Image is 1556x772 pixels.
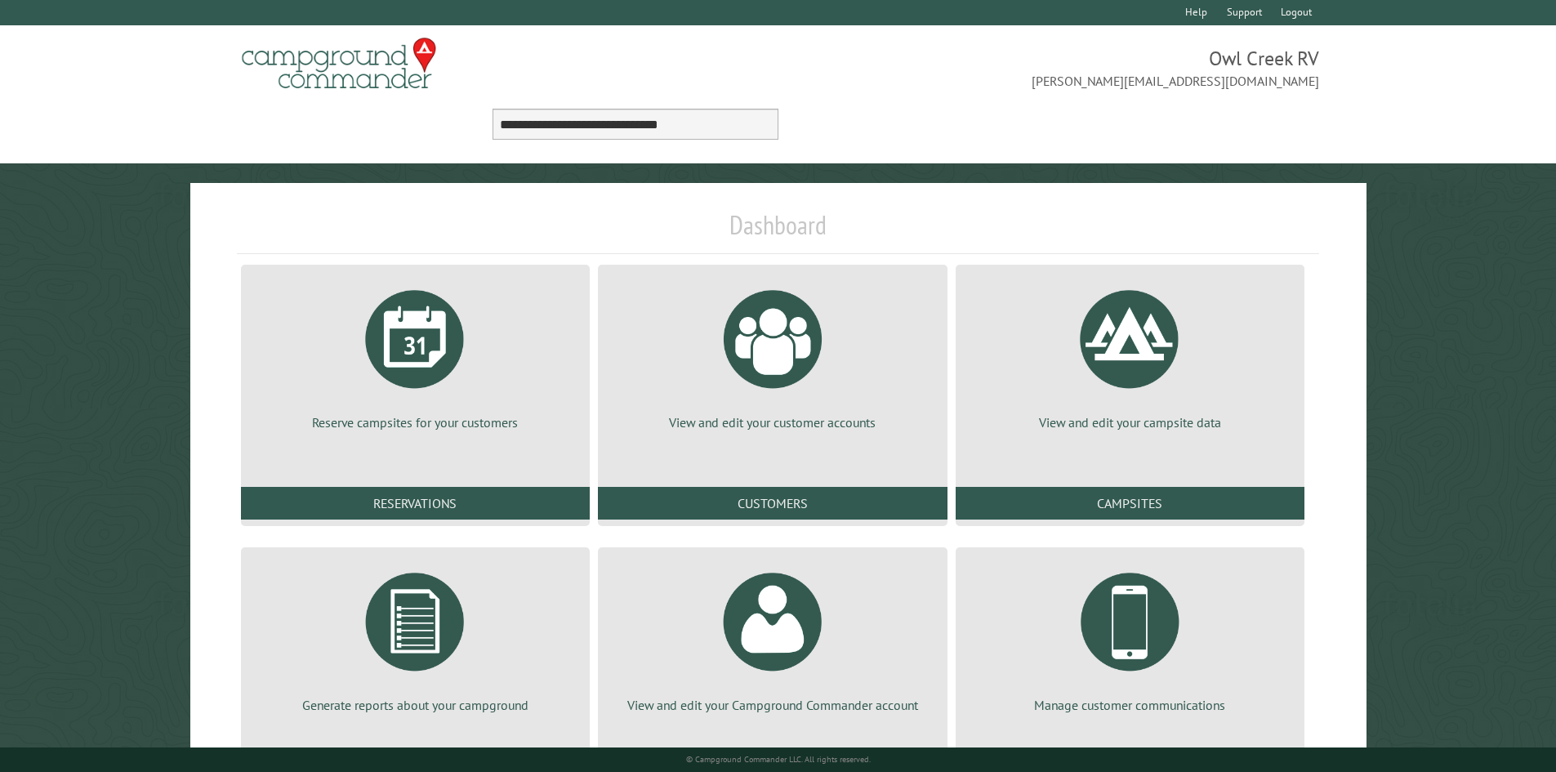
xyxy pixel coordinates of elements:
a: Reservations [241,487,590,520]
a: Customers [598,487,947,520]
a: View and edit your customer accounts [617,278,927,431]
a: Campsites [956,487,1304,520]
p: View and edit your customer accounts [617,413,927,431]
p: View and edit your Campground Commander account [617,696,927,714]
p: Manage customer communications [975,696,1285,714]
small: © Campground Commander LLC. All rights reserved. [686,754,871,765]
a: Manage customer communications [975,560,1285,714]
a: Reserve campsites for your customers [261,278,570,431]
p: Reserve campsites for your customers [261,413,570,431]
a: View and edit your Campground Commander account [617,560,927,714]
h1: Dashboard [237,209,1320,254]
img: Campground Commander [237,32,441,96]
a: View and edit your campsite data [975,278,1285,431]
p: View and edit your campsite data [975,413,1285,431]
span: Owl Creek RV [PERSON_NAME][EMAIL_ADDRESS][DOMAIN_NAME] [778,45,1320,91]
p: Generate reports about your campground [261,696,570,714]
a: Generate reports about your campground [261,560,570,714]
